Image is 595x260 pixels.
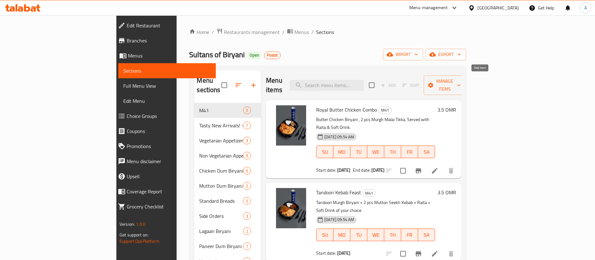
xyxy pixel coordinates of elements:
div: Side Orders3 [194,208,261,224]
span: Full Menu View [123,82,211,90]
a: Coverage Report [113,184,216,199]
span: Sections [123,67,211,75]
a: Restaurants management [216,28,280,36]
span: Upsell [127,173,211,180]
a: Coupons [113,124,216,139]
b: [DATE] [371,166,385,174]
div: items [243,197,251,205]
span: 1.0.0 [136,220,146,228]
div: Non Vegetarian Appetizer9 [194,148,261,163]
div: Paneer Dum Biryani1 [194,239,261,254]
button: FR [401,146,418,158]
span: Start date: [316,249,336,257]
button: MO [333,146,350,158]
span: MO [336,147,348,157]
button: SU [316,146,333,158]
span: Vegetarian Appetizer [199,137,243,144]
span: M41 [363,190,375,197]
span: Coupons [127,127,211,135]
div: items [243,107,251,114]
span: M41 [379,107,391,114]
div: Lagaan Biryani [199,227,243,235]
span: Tasty New Arrivals! -SOB [199,122,243,129]
div: Chicken Dum Biryani6 [194,163,261,178]
span: [DATE] 09:54 AM [322,134,357,140]
span: Restaurants management [224,28,280,36]
button: SU [316,229,333,241]
b: [DATE] [337,249,350,257]
span: 5 [243,108,251,113]
span: Grocery Checklist [127,203,211,210]
div: Chicken Dum Biryani [199,167,243,174]
span: import [388,51,418,58]
span: End date: [353,166,370,174]
span: SU [319,230,331,240]
div: Paneer Dum Biryani [199,242,243,250]
span: WE [370,147,382,157]
div: Lagaan Biryani2 [194,224,261,239]
span: Edit Restaurant [127,22,211,29]
button: import [383,49,423,60]
span: Standard Breads [199,197,243,205]
div: Open [247,52,262,59]
button: TU [350,146,367,158]
li: / [282,28,284,36]
b: [DATE] [337,166,350,174]
span: Sort sections [231,78,246,93]
a: Menu disclaimer [113,154,216,169]
span: Branches [127,37,211,44]
li: / [311,28,314,36]
span: Menu disclaimer [127,158,211,165]
a: Branches [113,33,216,48]
a: Menus [287,28,309,36]
span: Select to update [396,164,410,177]
div: items [243,242,251,250]
p: Tandoori Murgh Biryani + 2 pcs Mutton Seekh Kebab + Raita + Soft Drink of your choice [316,199,435,214]
span: FR [404,147,416,157]
div: items [243,137,251,144]
span: Version: [120,220,135,228]
button: SA [418,229,435,241]
a: Edit menu item [431,167,438,174]
button: WE [367,146,384,158]
div: items [243,227,251,235]
div: Standard Breads5 [194,193,261,208]
span: Tandoori Kebab Feast [316,188,361,197]
span: TH [387,230,399,240]
a: Sections [118,63,216,78]
a: Edit menu item [431,250,438,257]
span: Select section [365,79,378,92]
button: delete [444,163,459,178]
span: Promotions [127,142,211,150]
span: Menus [295,28,309,36]
span: 6 [243,168,251,174]
span: Sultans of Biryani [189,47,245,62]
span: Non Vegetarian Appetizer [199,152,243,159]
div: Tasty New Arrivals! -SOB7 [194,118,261,133]
a: Support.OpsPlatform [120,237,159,245]
span: SU [319,147,331,157]
div: items [243,167,251,174]
nav: breadcrumb [189,28,466,36]
div: Mutton Dum Biryani2 [194,178,261,193]
button: FR [401,229,418,241]
h6: 3.5 OMR [438,188,456,197]
a: Edit Menu [118,93,216,108]
button: Branch-specific-item [411,163,426,178]
span: export [431,51,461,58]
span: 2 [243,228,251,234]
span: Manage items [429,77,461,93]
div: Menu-management [409,4,448,12]
span: MO [336,230,348,240]
a: Edit Restaurant [113,18,216,33]
span: Side Orders [199,212,243,220]
h2: Menu items [266,76,282,95]
div: items [243,182,251,190]
div: items [243,212,251,220]
span: Select all sections [218,79,231,92]
span: Posist [264,53,280,58]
